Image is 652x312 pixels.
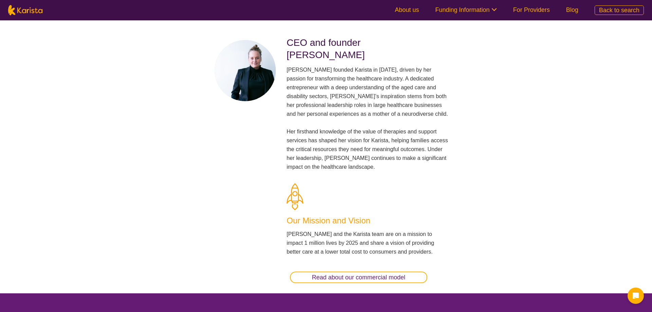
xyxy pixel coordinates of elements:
[435,6,497,13] a: Funding Information
[595,5,644,15] a: Back to search
[513,6,550,13] a: For Providers
[287,65,448,171] p: [PERSON_NAME] founded Karista in [DATE], driven by her passion for transforming the healthcare in...
[599,7,639,14] span: Back to search
[312,274,405,281] b: Read about our commercial model
[287,183,303,210] img: Our Mission
[395,6,419,13] a: About us
[287,37,448,61] h2: CEO and founder [PERSON_NAME]
[8,5,42,15] img: Karista logo
[287,215,448,227] h3: Our Mission and Vision
[566,6,578,13] a: Blog
[287,230,448,256] p: [PERSON_NAME] and the Karista team are on a mission to impact 1 million lives by 2025 and share a...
